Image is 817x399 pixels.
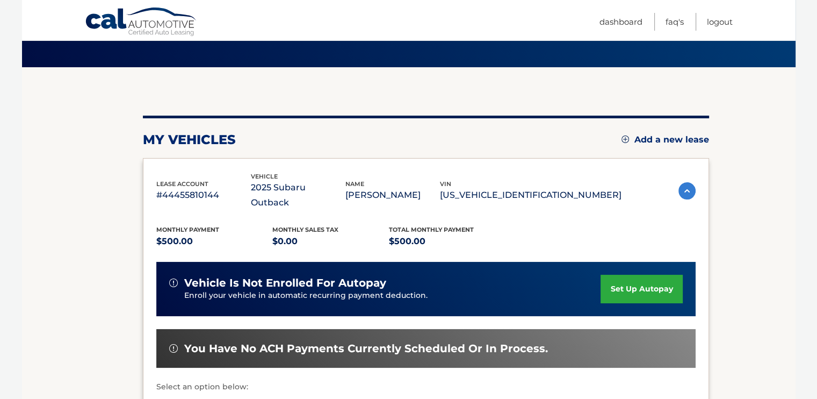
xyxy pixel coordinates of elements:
[251,173,278,180] span: vehicle
[601,275,682,303] a: set up autopay
[440,188,621,203] p: [US_VEHICLE_IDENTIFICATION_NUMBER]
[666,13,684,31] a: FAQ's
[272,226,338,233] span: Monthly sales Tax
[251,180,345,210] p: 2025 Subaru Outback
[169,344,178,353] img: alert-white.svg
[599,13,642,31] a: Dashboard
[156,381,696,394] p: Select an option below:
[184,342,548,355] span: You have no ACH payments currently scheduled or in process.
[389,234,505,249] p: $500.00
[621,134,709,145] a: Add a new lease
[143,132,236,148] h2: my vehicles
[345,180,364,188] span: name
[156,180,208,188] span: lease account
[707,13,733,31] a: Logout
[184,290,601,302] p: Enroll your vehicle in automatic recurring payment deduction.
[156,226,219,233] span: Monthly Payment
[678,182,696,199] img: accordion-active.svg
[156,234,273,249] p: $500.00
[389,226,474,233] span: Total Monthly Payment
[184,276,386,290] span: vehicle is not enrolled for autopay
[169,279,178,287] img: alert-white.svg
[621,136,629,143] img: add.svg
[85,7,198,38] a: Cal Automotive
[156,188,251,203] p: #44455810144
[272,234,389,249] p: $0.00
[345,188,440,203] p: [PERSON_NAME]
[440,180,451,188] span: vin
